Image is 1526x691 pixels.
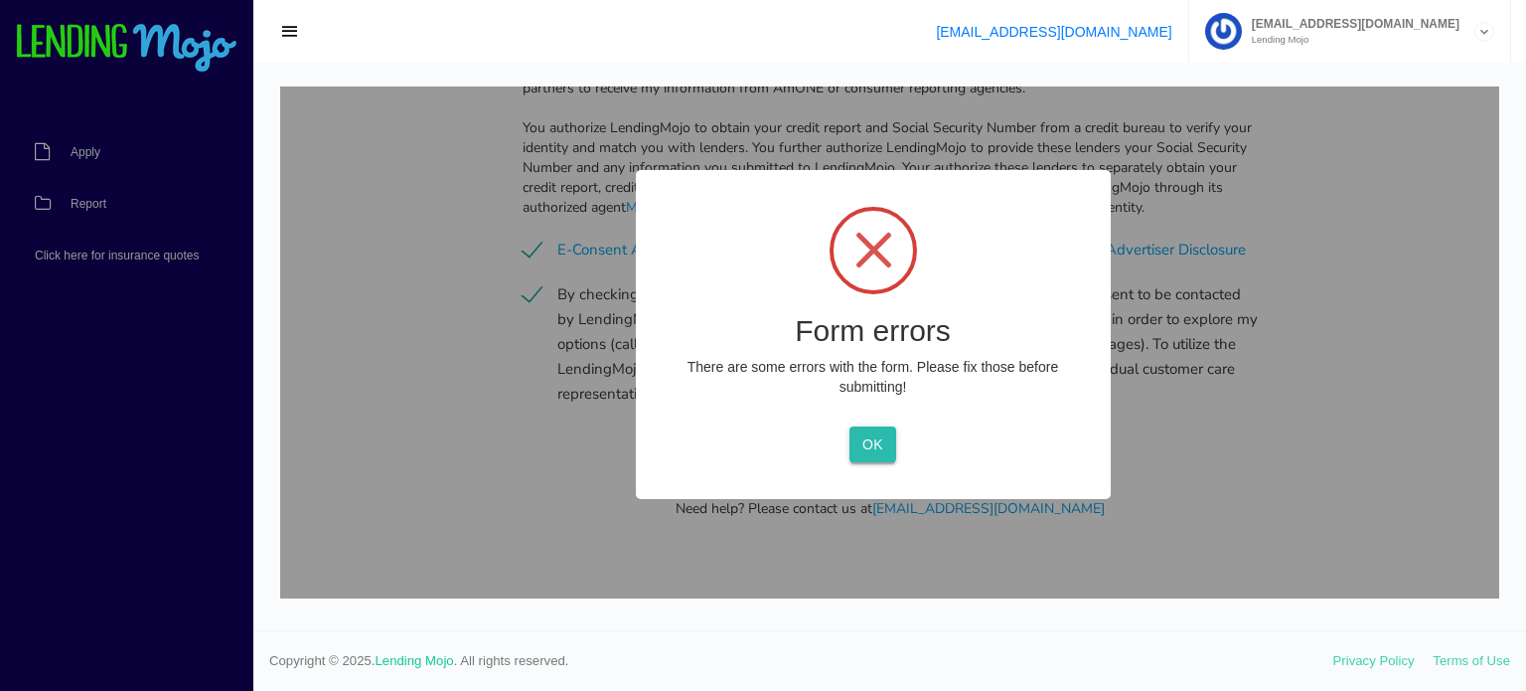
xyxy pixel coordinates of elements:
img: Profile image [1205,13,1242,50]
a: Lending Mojo [376,653,454,668]
p: There are some errors with the form. Please fix those before submitting! [373,270,814,310]
span: Click here for insurance quotes [35,250,199,261]
button: OK [569,340,616,376]
span: Report [71,198,106,210]
span: Copyright © 2025. . All rights reserved. [269,651,1333,671]
a: Terms of Use [1433,653,1510,668]
h2: Form errors [373,228,814,260]
small: Lending Mojo [1242,35,1459,45]
span: Apply [71,146,100,158]
span: [EMAIL_ADDRESS][DOMAIN_NAME] [1242,18,1459,30]
img: logo-small.png [15,24,238,74]
a: [EMAIL_ADDRESS][DOMAIN_NAME] [936,24,1171,40]
a: Privacy Policy [1333,653,1415,668]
